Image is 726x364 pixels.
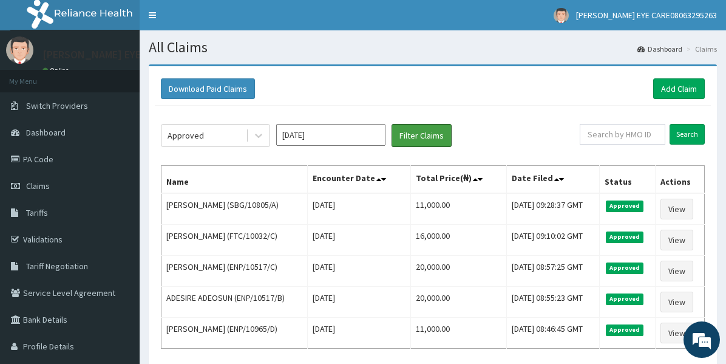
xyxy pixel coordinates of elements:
[307,287,410,318] td: [DATE]
[63,68,204,84] div: Chat with us now
[392,124,452,147] button: Filter Claims
[161,193,308,225] td: [PERSON_NAME] (SBG/10805/A)
[507,225,599,256] td: [DATE] 09:10:02 GMT
[684,44,717,54] li: Claims
[670,124,705,145] input: Search
[22,61,49,91] img: d_794563401_company_1708531726252_794563401
[606,201,644,211] span: Approved
[199,6,228,35] div: Minimize live chat window
[307,318,410,349] td: [DATE]
[42,49,227,60] p: [PERSON_NAME] EYE CARE08063295263
[606,325,644,335] span: Approved
[168,129,204,142] div: Approved
[70,106,168,229] span: We're online!
[411,193,507,225] td: 11,000.00
[26,207,48,218] span: Tariffs
[660,199,693,219] a: View
[411,166,507,194] th: Total Price(₦)
[580,124,665,145] input: Search by HMO ID
[606,232,644,242] span: Approved
[507,287,599,318] td: [DATE] 08:55:23 GMT
[307,256,410,287] td: [DATE]
[307,193,410,225] td: [DATE]
[507,166,599,194] th: Date Filed
[26,127,66,138] span: Dashboard
[599,166,656,194] th: Status
[576,10,717,21] span: [PERSON_NAME] EYE CARE08063295263
[161,318,308,349] td: [PERSON_NAME] (ENP/10965/D)
[653,78,705,99] a: Add Claim
[411,287,507,318] td: 20,000.00
[161,78,255,99] button: Download Paid Claims
[42,66,72,75] a: Online
[161,287,308,318] td: ADESIRE ADEOSUN (ENP/10517/B)
[660,323,693,343] a: View
[507,318,599,349] td: [DATE] 08:46:45 GMT
[149,39,717,55] h1: All Claims
[656,166,705,194] th: Actions
[26,261,88,272] span: Tariff Negotiation
[507,256,599,287] td: [DATE] 08:57:25 GMT
[26,180,50,191] span: Claims
[660,230,693,250] a: View
[507,193,599,225] td: [DATE] 09:28:37 GMT
[161,225,308,256] td: [PERSON_NAME] (FTC/10032/C)
[6,36,33,64] img: User Image
[307,166,410,194] th: Encounter Date
[161,166,308,194] th: Name
[276,124,385,146] input: Select Month and Year
[411,225,507,256] td: 16,000.00
[6,238,231,281] textarea: Type your message and hit 'Enter'
[411,318,507,349] td: 11,000.00
[606,294,644,304] span: Approved
[606,263,644,273] span: Approved
[411,256,507,287] td: 20,000.00
[637,44,682,54] a: Dashboard
[660,261,693,281] a: View
[660,292,693,312] a: View
[161,256,308,287] td: [PERSON_NAME] (ENP/10517/C)
[307,225,410,256] td: [DATE]
[26,100,88,111] span: Switch Providers
[554,8,569,23] img: User Image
